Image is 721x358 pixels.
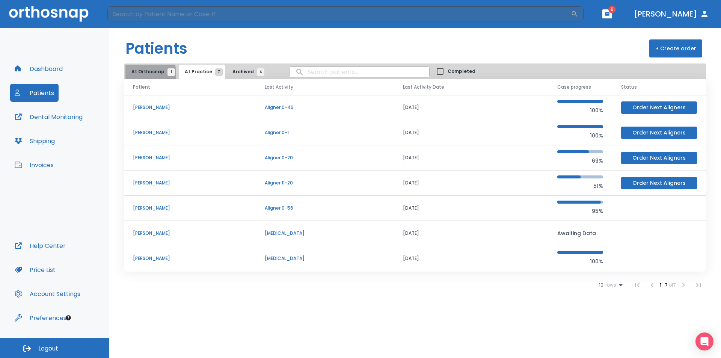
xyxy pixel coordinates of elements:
p: 69% [557,156,603,165]
button: Order Next Aligners [621,127,697,139]
span: Completed [448,68,475,75]
p: [PERSON_NAME] [133,255,247,262]
p: [PERSON_NAME] [133,104,247,111]
span: Logout [38,344,58,353]
td: [DATE] [394,196,548,221]
button: Dental Monitoring [10,108,87,126]
p: [PERSON_NAME] [133,129,247,136]
p: 100% [557,131,603,140]
p: 100% [557,106,603,115]
p: Aligner 0-1 [265,129,385,136]
p: [PERSON_NAME] [133,205,247,211]
span: At Orthosnap [131,68,171,75]
button: Account Settings [10,285,85,303]
span: 4 [257,68,264,76]
td: [DATE] [394,145,548,171]
button: Preferences [10,309,71,327]
p: [MEDICAL_DATA] [265,230,385,237]
p: [PERSON_NAME] [133,230,247,237]
p: [MEDICAL_DATA] [265,255,385,262]
span: 1 - 7 [660,282,669,288]
td: [DATE] [394,95,548,120]
button: Order Next Aligners [621,152,697,164]
p: Aligner 0-20 [265,154,385,161]
button: [PERSON_NAME] [631,7,712,21]
button: Price List [10,261,60,279]
div: tabs [125,65,268,79]
h1: Patients [125,37,187,60]
p: 95% [557,207,603,216]
button: Help Center [10,237,70,255]
p: 100% [557,257,603,266]
div: Tooltip anchor [65,314,72,321]
td: [DATE] [394,246,548,271]
span: Case progress [557,84,591,91]
span: rows [603,282,616,288]
p: [PERSON_NAME] [133,180,247,186]
span: Last Activity Date [403,84,444,91]
span: Last Activity [265,84,293,91]
p: Aligner 0-56 [265,205,385,211]
button: Invoices [10,156,58,174]
span: 10 [599,282,603,288]
input: Search by Patient Name or Case # [107,6,571,21]
p: [PERSON_NAME] [133,154,247,161]
button: Dashboard [10,60,67,78]
p: Aligner 0-49 [265,104,385,111]
span: 1 [167,68,175,76]
p: 51% [557,181,603,190]
span: Patient [133,84,150,91]
p: Aligner 11-20 [265,180,385,186]
button: Shipping [10,132,59,150]
p: Awaiting Data [557,229,603,238]
span: 6 [608,6,616,13]
td: [DATE] [394,120,548,145]
span: 7 [215,68,223,76]
button: Patients [10,84,59,102]
span: At Practice [185,68,219,75]
span: Status [621,84,637,91]
input: search [290,65,429,79]
div: Open Intercom Messenger [695,332,713,350]
span: Archived [232,68,261,75]
button: Order Next Aligners [621,101,697,114]
button: + Create order [649,39,702,57]
button: Order Next Aligners [621,177,697,189]
td: [DATE] [394,171,548,196]
img: Orthosnap [9,6,89,21]
span: of 7 [669,282,676,288]
td: [DATE] [394,221,548,246]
